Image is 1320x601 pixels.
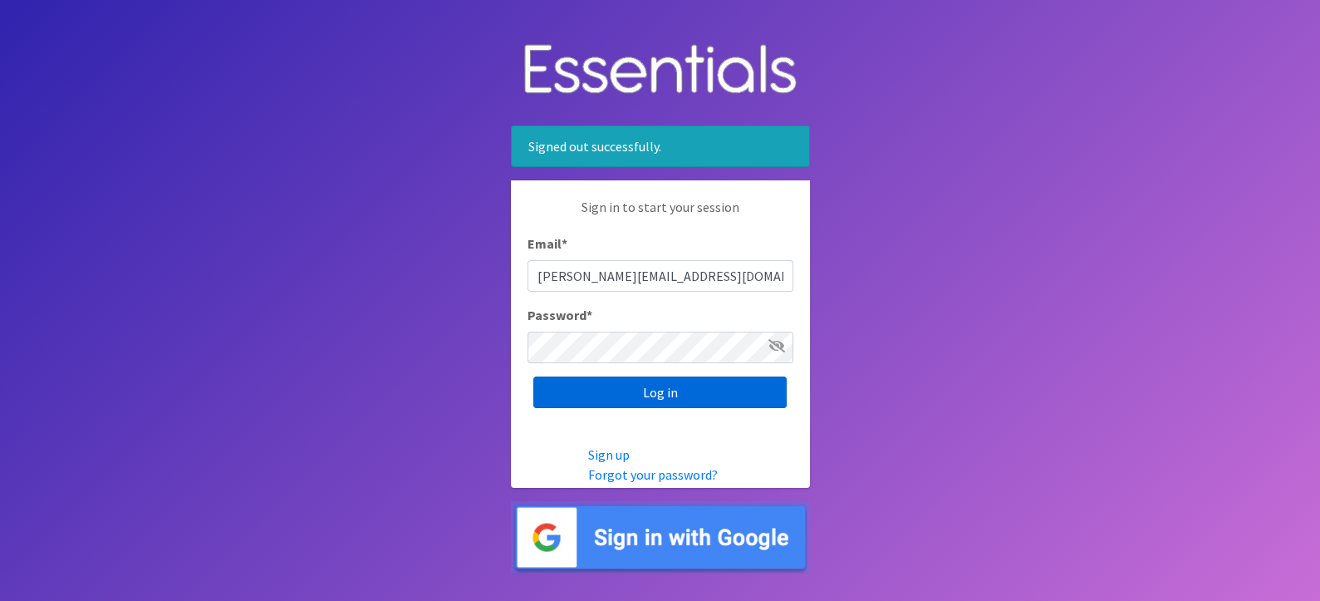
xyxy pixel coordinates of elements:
label: Password [528,305,592,325]
a: Sign up [588,446,630,463]
img: Human Essentials [511,27,810,113]
a: Forgot your password? [588,466,718,483]
abbr: required [562,235,567,252]
label: Email [528,234,567,254]
abbr: required [586,307,592,323]
input: Log in [533,377,787,408]
div: Signed out successfully. [511,126,810,167]
img: Sign in with Google [511,501,810,574]
p: Sign in to start your session [528,197,793,234]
